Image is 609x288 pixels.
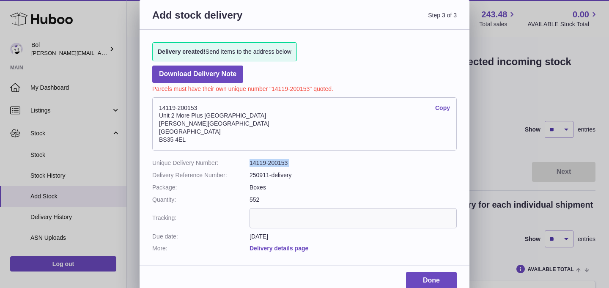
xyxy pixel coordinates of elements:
dt: Package: [152,184,250,192]
dt: Due date: [152,233,250,241]
dt: Tracking: [152,208,250,228]
dd: 552 [250,196,457,204]
strong: Delivery created! [158,48,206,55]
dt: Unique Delivery Number: [152,159,250,167]
dd: 250911-delivery [250,171,457,179]
dd: [DATE] [250,233,457,241]
a: Download Delivery Note [152,66,243,83]
span: Step 3 of 3 [304,8,457,32]
span: Send items to the address below [158,48,291,56]
dt: Quantity: [152,196,250,204]
p: Parcels must have their own unique number "14119-200153" quoted. [152,83,457,93]
dd: 14119-200153 [250,159,457,167]
dt: More: [152,244,250,252]
a: Delivery details page [250,245,308,252]
dt: Delivery Reference Number: [152,171,250,179]
dd: Boxes [250,184,457,192]
a: Copy [435,104,450,112]
address: 14119-200153 Unit 2 More Plus [GEOGRAPHIC_DATA] [PERSON_NAME][GEOGRAPHIC_DATA] [GEOGRAPHIC_DATA] ... [152,97,457,151]
h3: Add stock delivery [152,8,304,32]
